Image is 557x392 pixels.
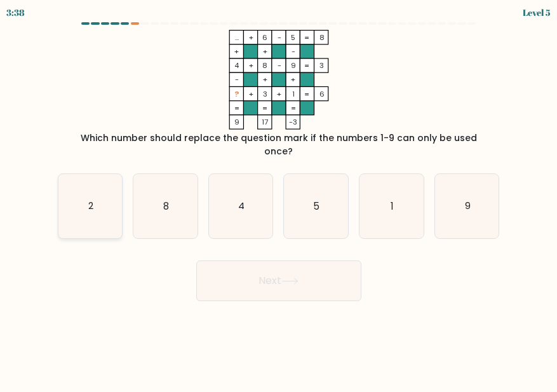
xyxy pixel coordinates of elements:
tspan: + [234,46,239,57]
tspan: + [291,74,295,84]
tspan: ? [234,89,239,99]
text: 2 [88,199,93,212]
tspan: 4 [234,60,239,71]
tspan: = [262,103,267,113]
tspan: = [304,89,309,99]
tspan: - [234,74,238,84]
text: 8 [163,199,169,212]
text: 4 [238,199,245,212]
tspan: + [262,74,267,84]
tspan: = [290,103,295,113]
tspan: 6 [319,89,324,99]
tspan: 3 [319,60,324,71]
tspan: 17 [262,117,268,127]
tspan: 9 [290,60,295,71]
tspan: 5 [291,32,295,43]
tspan: 9 [234,117,239,127]
tspan: -3 [289,117,297,127]
tspan: + [249,32,253,43]
tspan: 1 [292,89,294,99]
tspan: 3 [262,89,267,99]
tspan: = [304,60,309,71]
tspan: = [304,32,309,43]
tspan: + [249,89,253,99]
text: 1 [391,199,394,212]
div: 3:38 [6,6,25,19]
tspan: + [277,89,281,99]
text: 9 [465,199,471,212]
div: Which number should replace the question mark if the numbers 1-9 can only be used once? [65,132,492,158]
tspan: + [249,60,253,71]
div: Level 5 [523,6,551,19]
button: Next [196,260,361,301]
tspan: 8 [262,60,267,71]
tspan: 6 [262,32,267,43]
tspan: - [277,60,281,71]
tspan: 8 [319,32,324,43]
text: 5 [314,199,320,212]
tspan: - [291,46,295,57]
tspan: + [262,46,267,57]
tspan: - [277,32,281,43]
tspan: ... [234,32,238,43]
tspan: = [234,103,239,113]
